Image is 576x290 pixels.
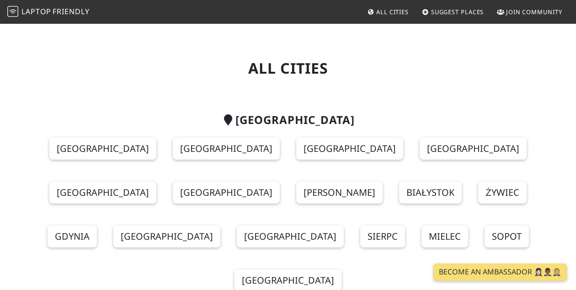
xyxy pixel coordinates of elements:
[418,4,488,20] a: Suggest Places
[237,226,344,247] a: [GEOGRAPHIC_DATA]
[420,138,527,160] a: [GEOGRAPHIC_DATA]
[493,4,566,20] a: Join Community
[478,182,526,204] a: Żywiec
[7,6,18,17] img: LaptopFriendly
[49,138,156,160] a: [GEOGRAPHIC_DATA]
[48,226,97,247] a: Gdynia
[296,182,383,204] a: [PERSON_NAME]
[53,6,89,16] span: Friendly
[7,4,90,20] a: LaptopFriendly LaptopFriendly
[376,8,409,16] span: All Cities
[296,138,403,160] a: [GEOGRAPHIC_DATA]
[431,8,484,16] span: Suggest Places
[49,182,156,204] a: [GEOGRAPHIC_DATA]
[363,4,412,20] a: All Cities
[173,138,280,160] a: [GEOGRAPHIC_DATA]
[21,6,51,16] span: Laptop
[399,182,462,204] a: Białystok
[360,226,405,247] a: Sierpc
[485,226,529,247] a: Sopot
[33,113,543,127] h2: [GEOGRAPHIC_DATA]
[33,59,543,77] h1: All Cities
[173,182,280,204] a: [GEOGRAPHIC_DATA]
[506,8,562,16] span: Join Community
[113,226,220,247] a: [GEOGRAPHIC_DATA]
[433,263,567,281] a: Become an Ambassador 🤵🏻‍♀️🤵🏾‍♂️🤵🏼‍♀️
[421,226,468,247] a: Mielec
